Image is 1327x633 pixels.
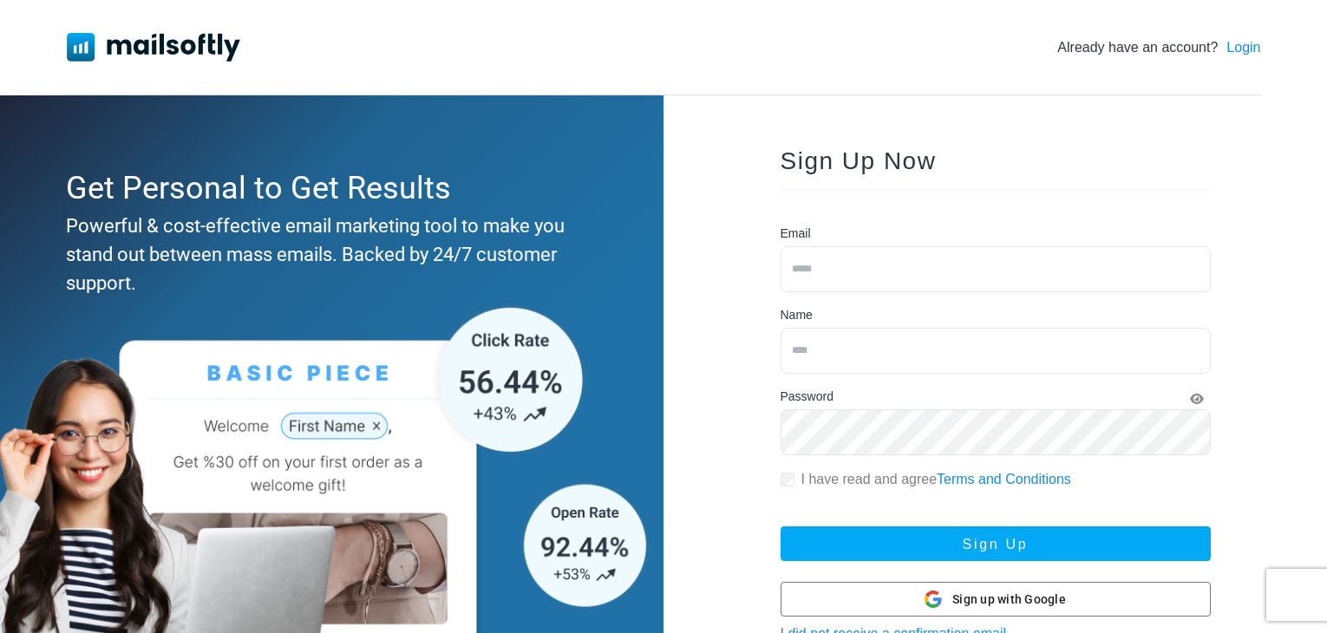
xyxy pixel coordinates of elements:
button: Sign up with Google [781,582,1211,617]
button: Sign Up [781,526,1211,561]
div: Powerful & cost-effective email marketing tool to make you stand out between mass emails. Backed ... [66,212,590,297]
div: Already have an account? [1057,37,1260,58]
label: Password [781,388,833,406]
label: I have read and agree [801,469,1071,490]
span: Sign up with Google [952,591,1066,609]
a: Login [1226,37,1260,58]
i: Show Password [1190,393,1204,405]
label: Email [781,225,811,243]
div: Get Personal to Get Results [66,165,590,212]
img: Mailsoftly [67,33,240,61]
span: Sign Up Now [781,147,937,174]
a: Terms and Conditions [937,472,1071,486]
label: Name [781,306,813,324]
